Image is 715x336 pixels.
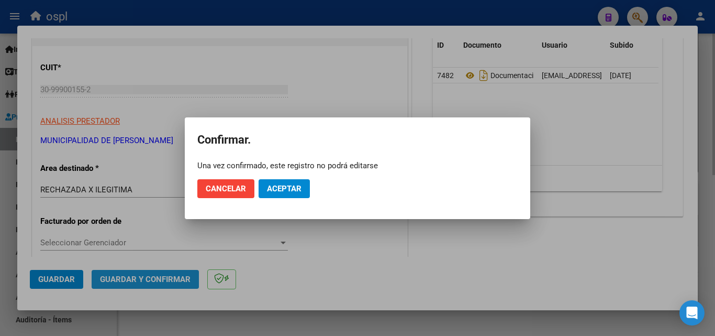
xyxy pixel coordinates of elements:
[679,300,705,326] div: Open Intercom Messenger
[267,184,301,193] span: Aceptar
[259,179,310,198] button: Aceptar
[197,160,518,171] div: Una vez confirmado, este registro no podrá editarse
[197,130,518,150] h2: Confirmar.
[206,184,246,193] span: Cancelar
[197,179,254,198] button: Cancelar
